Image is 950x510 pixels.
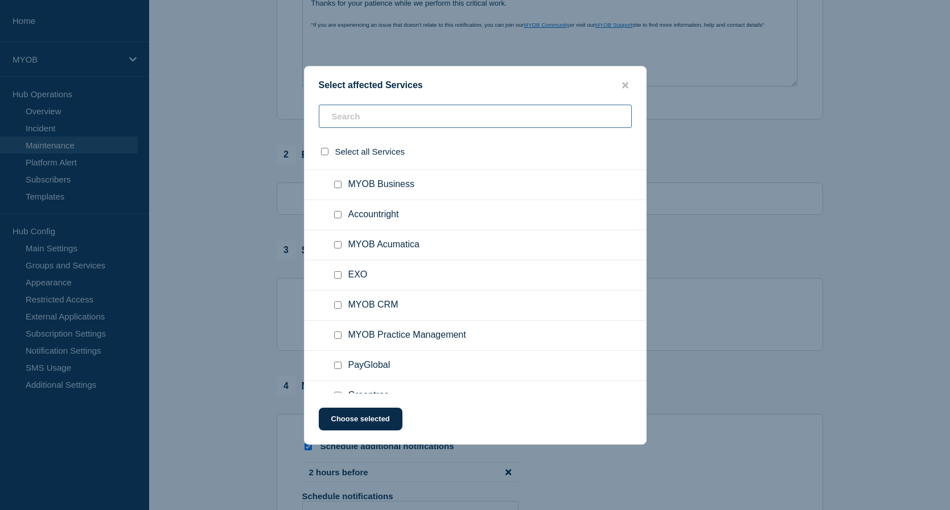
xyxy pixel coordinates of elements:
input: MYOB Practice Management checkbox [334,331,342,339]
span: Select all Services [335,147,405,156]
span: PayGlobal [348,360,390,371]
span: MYOB Acumatica [348,239,420,251]
span: Greentree [348,390,389,401]
input: EXO checkbox [334,271,342,279]
input: MYOB Business checkbox [334,181,342,188]
div: Select affected Services [305,80,646,91]
input: select all checkbox [321,148,328,155]
input: Greentree checkbox [334,392,342,399]
input: Search [319,105,632,128]
button: Choose selected [319,408,402,430]
input: MYOB Acumatica checkbox [334,241,342,248]
button: close button [619,80,632,91]
input: MYOB CRM checkbox [334,301,342,309]
input: PayGlobal checkbox [334,362,342,369]
span: MYOB Practice Management [348,330,466,341]
span: Accountright [348,209,399,221]
span: EXO [348,269,368,281]
span: MYOB Business [348,179,414,190]
span: MYOB CRM [348,300,398,311]
input: Accountright checkbox [334,211,342,218]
